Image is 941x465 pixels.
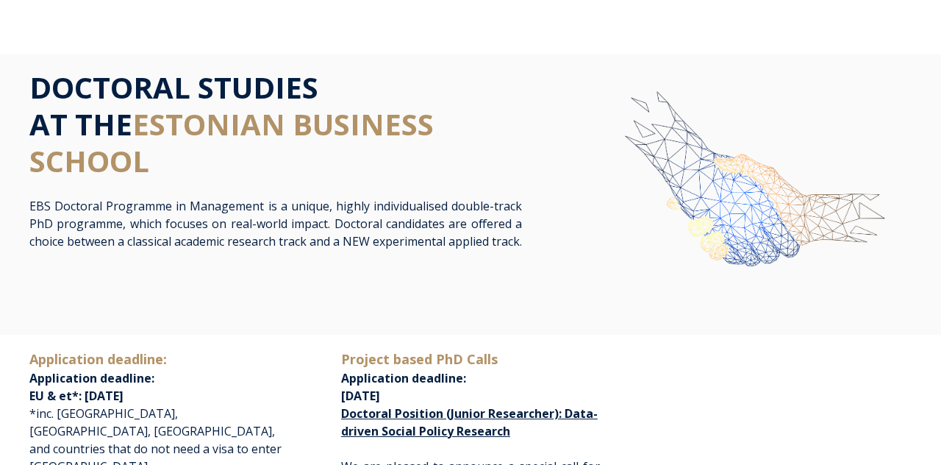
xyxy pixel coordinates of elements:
p: EBS Doctoral Programme in Management is a unique, highly individualised double-track PhD programm... [29,197,522,250]
span: Application deadline: [341,352,498,386]
img: img-ebs-hand [575,69,912,330]
span: Application deadline: [29,350,167,368]
span: EU & et*: [DATE] [29,388,124,404]
span: ESTONIAN BUSINESS SCHOOL [29,104,434,181]
span: [DATE] [341,388,380,404]
h1: DOCTORAL STUDIES AT THE [29,69,522,180]
span: Project based PhD Calls [341,350,498,368]
span: Application deadline: [29,370,154,386]
a: Doctoral Position (Junior Researcher): Data-driven Social Policy Research [341,405,598,439]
